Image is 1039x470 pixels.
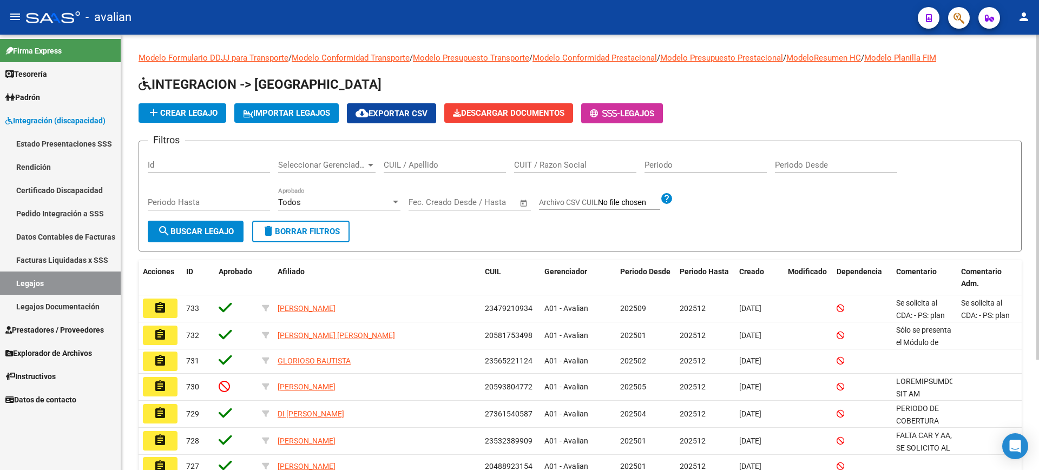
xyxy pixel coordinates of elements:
[154,434,167,447] mat-icon: assignment
[273,260,481,296] datatable-header-cell: Afiliado
[148,133,185,148] h3: Filtros
[186,267,193,276] span: ID
[5,347,92,359] span: Explorador de Archivos
[518,197,530,209] button: Open calendar
[620,436,646,445] span: 202501
[544,304,588,313] span: A01 - Avalian
[680,436,706,445] span: 202512
[544,382,588,391] span: A01 - Avalian
[157,227,234,236] span: Buscar Legajo
[5,115,106,127] span: Integración (discapacidad)
[660,192,673,205] mat-icon: help
[739,382,761,391] span: [DATE]
[278,304,336,313] span: [PERSON_NAME]
[892,260,957,296] datatable-header-cell: Comentario
[1002,433,1028,459] div: Open Intercom Messenger
[5,91,40,103] span: Padrón
[598,198,660,208] input: Archivo CSV CUIL
[219,267,252,276] span: Aprobado
[620,382,646,391] span: 202505
[786,53,861,63] a: ModeloResumen HC
[680,304,706,313] span: 202512
[739,356,761,365] span: [DATE]
[544,331,588,340] span: A01 - Avalian
[413,53,529,63] a: Modelo Presupuesto Transporte
[154,301,167,314] mat-icon: assignment
[154,407,167,420] mat-icon: assignment
[620,331,646,340] span: 202501
[544,356,588,365] span: A01 - Avalian
[896,431,952,465] span: FALTA CAR Y AA, SE SOLICITO AL CDA.
[680,356,706,365] span: 202512
[444,103,573,123] button: Descargar Documentos
[292,53,410,63] a: Modelo Conformidad Transporte
[182,260,214,296] datatable-header-cell: ID
[186,382,199,391] span: 730
[278,197,301,207] span: Todos
[453,108,564,118] span: Descargar Documentos
[86,5,131,29] span: - avalian
[837,267,882,276] span: Dependencia
[539,198,598,207] span: Archivo CSV CUIL
[5,324,104,336] span: Prestadores / Proveedores
[143,267,174,276] span: Acciones
[961,267,1002,288] span: Comentario Adm.
[154,354,167,367] mat-icon: assignment
[278,356,351,365] span: GLORIOSO BAUTISTA
[544,267,587,276] span: Gerenciador
[278,331,395,340] span: [PERSON_NAME] [PERSON_NAME]
[347,103,436,123] button: Exportar CSV
[532,53,657,63] a: Modelo Conformidad Prestacional
[784,260,832,296] datatable-header-cell: Modificado
[186,304,199,313] span: 733
[620,304,646,313] span: 202509
[544,409,588,418] span: A01 - Avalian
[660,53,783,63] a: Modelo Presupuesto Prestacional
[186,409,199,418] span: 729
[356,109,428,118] span: Exportar CSV
[485,331,532,340] span: 20581753498
[278,267,305,276] span: Afiliado
[148,221,244,242] button: Buscar Legajo
[896,267,937,276] span: Comentario
[616,260,675,296] datatable-header-cell: Periodo Desde
[9,10,22,23] mat-icon: menu
[139,53,288,63] a: Modelo Formulario DDJJ para Transporte
[481,260,540,296] datatable-header-cell: CUIL
[485,382,532,391] span: 20593804772
[739,436,761,445] span: [DATE]
[544,436,588,445] span: A01 - Avalian
[147,108,218,118] span: Crear Legajo
[620,267,670,276] span: Periodo Desde
[680,409,706,418] span: 202512
[680,382,706,391] span: 202512
[278,409,344,418] span: DI [PERSON_NAME]
[540,260,616,296] datatable-header-cell: Gerenciador
[157,224,170,237] mat-icon: search
[186,356,199,365] span: 731
[139,260,182,296] datatable-header-cell: Acciones
[356,107,369,120] mat-icon: cloud_download
[680,331,706,340] span: 202512
[957,260,1022,296] datatable-header-cell: Comentario Adm.
[788,267,827,276] span: Modificado
[278,436,336,445] span: [PERSON_NAME]
[590,109,620,118] span: -
[278,382,336,391] span: [PERSON_NAME]
[147,106,160,119] mat-icon: add
[735,260,784,296] datatable-header-cell: Creado
[453,197,506,207] input: End date
[739,331,761,340] span: [DATE]
[680,267,729,276] span: Periodo Hasta
[620,109,654,118] span: Legajos
[485,356,532,365] span: 23565221124
[139,77,382,92] span: INTEGRACION -> [GEOGRAPHIC_DATA]
[739,267,764,276] span: Creado
[154,328,167,341] mat-icon: assignment
[234,103,339,123] button: IMPORTAR LEGAJOS
[262,227,340,236] span: Borrar Filtros
[252,221,350,242] button: Borrar Filtros
[409,197,444,207] input: Start date
[620,356,646,365] span: 202502
[739,409,761,418] span: [DATE]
